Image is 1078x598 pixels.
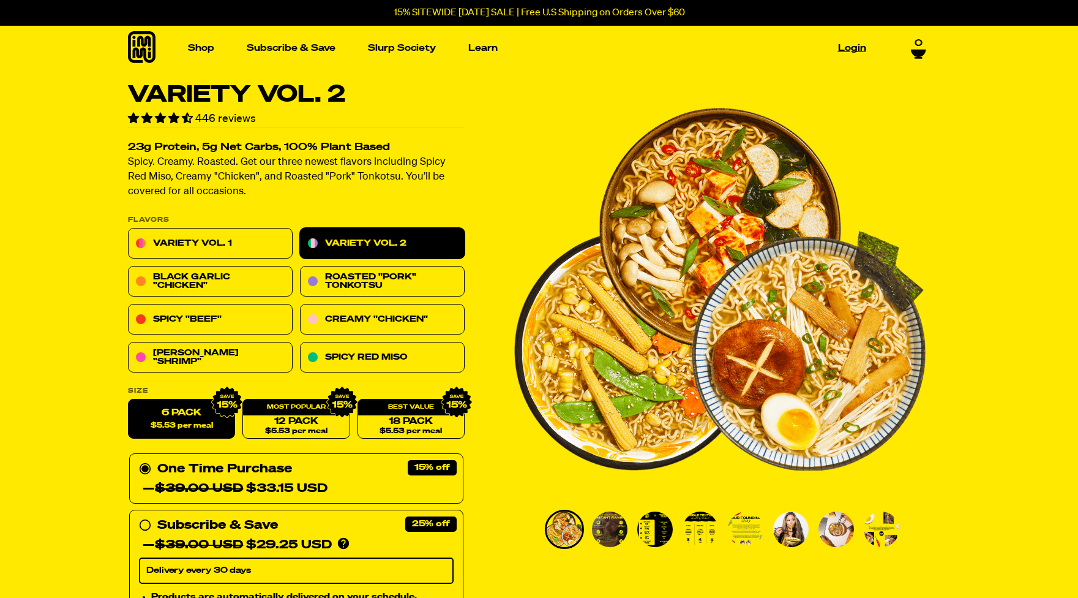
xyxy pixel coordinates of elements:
li: Go to slide 6 [771,510,810,549]
div: PDP main carousel [514,83,926,495]
img: Variety Vol. 2 [818,512,854,547]
li: Go to slide 4 [681,510,720,549]
label: Size [128,388,465,395]
span: 4.70 stars [128,113,195,124]
img: IMG_9632.png [326,387,357,418]
a: Shop [183,39,219,58]
a: Subscribe & Save [242,39,340,58]
a: 0 [911,38,926,59]
a: 12 Pack$5.53 per meal [242,399,350,439]
a: Roasted "Pork" Tonkotsu [300,267,465,297]
img: Variety Vol. 2 [683,512,718,547]
img: IMG_9632.png [211,387,243,418]
a: Variety Vol. 1 [128,229,293,259]
div: — $29.25 USD [143,536,332,555]
img: Variety Vol. 2 [592,512,627,547]
label: 6 Pack [128,399,235,439]
a: Spicy "Beef" [128,305,293,335]
select: Subscribe & Save —$39.00 USD$29.25 USD Products are automatically delivered on your schedule. No ... [139,558,454,584]
li: Go to slide 8 [862,510,901,549]
a: Spicy Red Miso [300,343,465,373]
a: Login [833,39,871,58]
a: Variety Vol. 2 [300,229,465,259]
span: 446 reviews [195,113,256,124]
a: Black Garlic "Chicken" [128,267,293,297]
li: Go to slide 5 [726,510,765,549]
img: IMG_9632.png [440,387,472,418]
del: $39.00 USD [155,483,243,495]
li: 1 of 8 [514,83,926,495]
p: Flavors [128,217,465,224]
li: Go to slide 7 [817,510,856,549]
span: $5.53 per meal [150,422,212,430]
li: Go to slide 3 [635,510,675,549]
div: PDP main carousel thumbnails [514,510,926,549]
img: Variety Vol. 2 [637,512,673,547]
img: Variety Vol. 2 [547,512,582,547]
img: Variety Vol. 2 [728,512,763,547]
h2: 23g Protein, 5g Net Carbs, 100% Plant Based [128,143,465,153]
a: Slurp Society [363,39,441,58]
img: Variety Vol. 2 [864,512,899,547]
a: Creamy "Chicken" [300,305,465,335]
a: Learn [463,39,503,58]
span: $5.53 per meal [380,428,442,436]
a: 18 Pack$5.53 per meal [357,399,464,439]
div: Subscribe & Save [157,516,278,536]
p: Spicy. Creamy. Roasted. Get our three newest flavors including Spicy Red Miso, Creamy "Chicken", ... [128,156,465,200]
img: Variety Vol. 2 [773,512,809,547]
span: $5.53 per meal [264,428,327,436]
div: — $33.15 USD [143,479,328,499]
h1: Variety Vol. 2 [128,83,465,107]
li: Go to slide 2 [590,510,629,549]
img: Variety Vol. 2 [514,83,926,495]
a: [PERSON_NAME] "Shrimp" [128,343,293,373]
nav: Main navigation [183,26,871,70]
p: 15% SITEWIDE [DATE] SALE | Free U.S Shipping on Orders Over $60 [394,7,685,18]
del: $39.00 USD [155,539,243,551]
li: Go to slide 1 [545,510,584,549]
span: 0 [915,38,923,49]
div: One Time Purchase [139,460,454,499]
